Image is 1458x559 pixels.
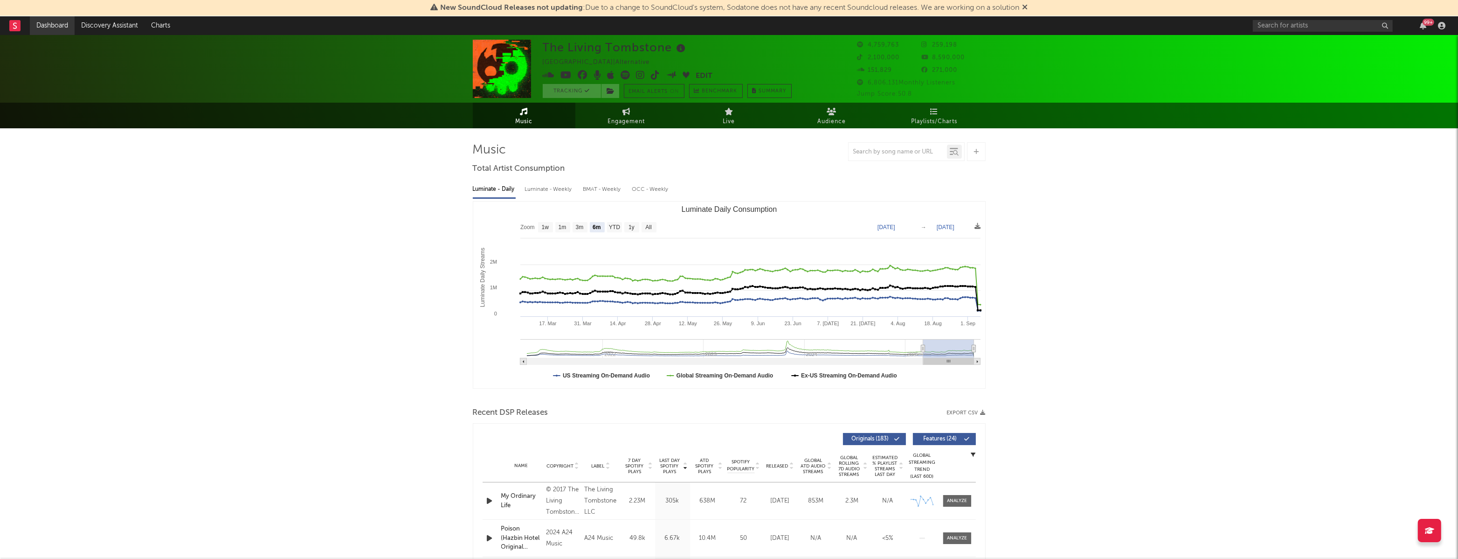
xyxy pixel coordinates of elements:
[692,458,717,475] span: ATD Spotify Plays
[440,4,1019,12] span: : Due to a change to SoundCloud's system, Sodatone does not have any recent Soundcloud releases. ...
[678,103,781,128] a: Live
[30,16,75,35] a: Dashboard
[1022,4,1028,12] span: Dismiss
[608,224,620,231] text: YTD
[543,57,661,68] div: [GEOGRAPHIC_DATA] | Alternative
[622,534,653,543] div: 49.8k
[473,163,565,175] span: Total Artist Consumption
[1253,20,1393,32] input: Search for artists
[781,103,883,128] a: Audience
[921,67,957,73] span: 271,000
[515,116,532,127] span: Music
[563,372,650,379] text: US Streaming On-Demand Audio
[767,463,788,469] span: Released
[878,224,895,231] text: [DATE]
[1423,19,1434,26] div: 99 +
[850,321,875,326] text: 21. [DATE]
[883,103,986,128] a: Playlists/Charts
[501,524,541,552] a: Poison (Hazbin Hotel Original Soundtrack) - Official Remix
[546,463,574,469] span: Copyright
[696,70,712,82] button: Edit
[908,452,936,480] div: Global Streaming Trend (Last 60D)
[632,182,670,197] div: OCC - Weekly
[558,224,566,231] text: 1m
[629,224,635,231] text: 1y
[937,224,954,231] text: [DATE]
[645,224,651,231] text: All
[473,103,575,128] a: Music
[584,533,618,544] div: A24 Music
[501,462,541,469] div: Name
[924,321,941,326] text: 18. Aug
[857,67,892,73] span: 151,829
[473,182,516,197] div: Luminate - Daily
[765,496,796,506] div: [DATE]
[801,496,832,506] div: 853M
[843,433,906,445] button: Originals(183)
[75,16,145,35] a: Discovery Assistant
[872,496,904,506] div: N/A
[584,484,618,518] div: The Living Tombstone LLC
[539,321,557,326] text: 17. Mar
[609,321,626,326] text: 14. Apr
[801,458,826,475] span: Global ATD Audio Streams
[490,285,497,290] text: 1M
[727,496,760,506] div: 72
[784,321,801,326] text: 23. Jun
[689,84,743,98] a: Benchmark
[857,42,899,48] span: 4,759,763
[751,321,765,326] text: 9. Jun
[727,534,760,543] div: 50
[681,205,777,213] text: Luminate Daily Consumption
[520,224,535,231] text: Zoom
[921,42,957,48] span: 259,198
[692,496,723,506] div: 638M
[543,84,601,98] button: Tracking
[801,372,897,379] text: Ex-US Streaming On-Demand Audio
[913,433,976,445] button: Features(24)
[657,458,682,475] span: Last Day Spotify Plays
[727,459,754,473] span: Spotify Popularity
[541,224,549,231] text: 1w
[801,534,832,543] div: N/A
[849,148,947,156] input: Search by song name or URL
[817,321,839,326] text: 7. [DATE]
[911,116,957,127] span: Playlists/Charts
[440,4,583,12] span: New SoundCloud Releases not updating
[747,84,792,98] button: Summary
[145,16,177,35] a: Charts
[849,436,892,442] span: Originals ( 183 )
[702,86,738,97] span: Benchmark
[479,248,486,307] text: Luminate Daily Streams
[1420,22,1426,29] button: 99+
[546,484,580,518] div: © 2017 The Living Tombstone LLC
[921,55,965,61] span: 8,590,000
[622,458,647,475] span: 7 Day Spotify Plays
[657,534,688,543] div: 6.67k
[872,455,898,477] span: Estimated % Playlist Streams Last Day
[836,534,868,543] div: N/A
[657,496,688,506] div: 305k
[723,116,735,127] span: Live
[525,182,574,197] div: Luminate - Weekly
[678,321,697,326] text: 12. May
[583,182,623,197] div: BMAT - Weekly
[836,496,868,506] div: 2.3M
[644,321,661,326] text: 28. Apr
[872,534,904,543] div: <5%
[765,534,796,543] div: [DATE]
[574,321,592,326] text: 31. Mar
[857,80,956,86] span: 6,806,131 Monthly Listeners
[836,455,862,477] span: Global Rolling 7D Audio Streams
[857,55,900,61] span: 2,100,000
[575,224,583,231] text: 3m
[592,463,605,469] span: Label
[494,311,497,316] text: 0
[608,116,645,127] span: Engagement
[960,321,975,326] text: 1. Sep
[891,321,905,326] text: 4. Aug
[593,224,601,231] text: 6m
[501,492,541,510] a: My Ordinary Life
